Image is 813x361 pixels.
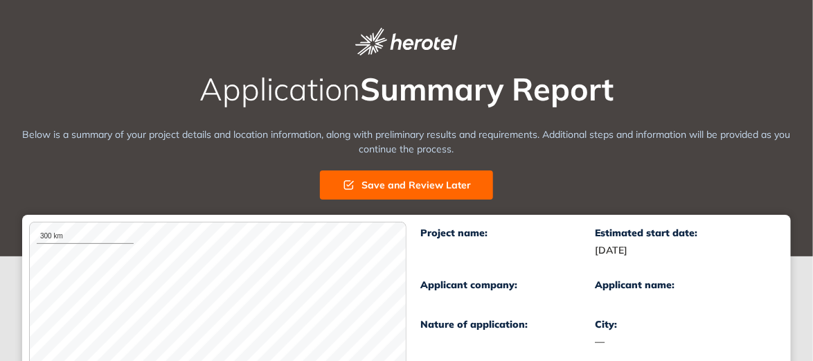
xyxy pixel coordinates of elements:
div: [DATE] [596,245,771,256]
button: Save and Review Later [320,170,493,200]
div: Estimated start date: [596,227,771,239]
img: logo [355,28,458,55]
div: Applicant name: [596,279,771,291]
span: Summary Report [360,69,614,108]
div: Nature of application: [420,319,596,331]
div: Project name: [420,227,596,239]
h2: Application [22,72,791,107]
div: Applicant company: [420,279,596,291]
div: 300 km [37,229,134,244]
div: City: [596,319,771,331]
span: Save and Review Later [361,177,471,193]
div: — [596,336,771,348]
div: Below is a summary of your project details and location information, along with preliminary resul... [22,127,791,157]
